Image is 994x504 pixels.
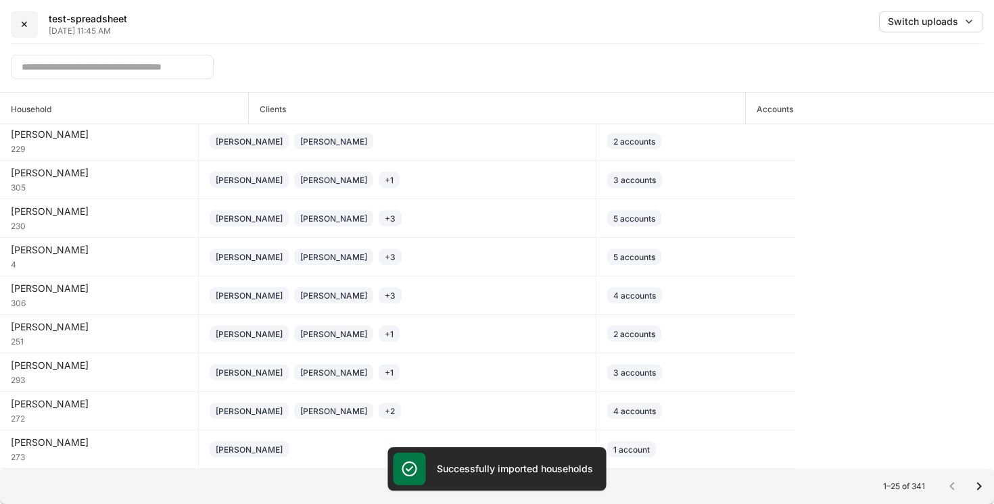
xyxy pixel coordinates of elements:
div: [PERSON_NAME] [300,328,367,341]
div: [PERSON_NAME] [300,174,367,186]
div: 3 accounts [613,174,656,186]
div: + 1 [385,174,394,186]
button: Switch uploads [879,11,983,32]
div: [PERSON_NAME] [216,328,283,341]
span: Clients [249,93,745,124]
div: [PERSON_NAME] [11,243,187,257]
div: [PERSON_NAME] [11,397,187,411]
div: [PERSON_NAME] [216,289,283,302]
div: [PERSON_NAME] [300,289,367,302]
h5: test-spreadsheet [49,12,127,26]
div: [PERSON_NAME] [216,135,283,148]
div: [PERSON_NAME] [11,436,187,449]
div: + 3 [385,251,396,263]
div: [PERSON_NAME] [11,166,187,180]
div: 251 [11,334,187,347]
div: ✕ [20,18,28,31]
p: 1–25 of 341 [883,481,925,492]
div: [PERSON_NAME] [216,443,283,456]
div: [PERSON_NAME] [216,405,283,418]
div: 272 [11,411,187,424]
div: [PERSON_NAME] [216,366,283,379]
h6: Accounts [746,103,793,116]
div: [PERSON_NAME] [300,212,367,225]
div: [PERSON_NAME] [300,251,367,263]
div: [PERSON_NAME] [216,251,283,263]
div: 4 accounts [613,405,656,418]
div: [PERSON_NAME] [300,135,367,148]
div: 1 account [613,443,650,456]
div: 305 [11,180,187,193]
div: [PERSON_NAME] [216,212,283,225]
button: ✕ [11,11,38,38]
button: Go to next page [966,473,993,500]
div: [PERSON_NAME] [300,366,367,379]
div: 273 [11,449,187,463]
div: + 2 [385,405,395,418]
div: + 3 [385,289,396,302]
div: [PERSON_NAME] [216,174,283,186]
div: [PERSON_NAME] [11,128,187,141]
div: 229 [11,141,187,155]
div: [PERSON_NAME] [11,282,187,295]
div: 4 [11,257,187,270]
div: 5 accounts [613,251,655,263]
h6: Clients [249,103,286,116]
div: + 1 [385,328,394,341]
div: + 3 [385,212,396,225]
div: Switch uploads [888,15,958,28]
div: [PERSON_NAME] [11,205,187,218]
div: + 1 [385,366,394,379]
div: 2 accounts [613,328,655,341]
div: [PERSON_NAME] [11,359,187,372]
h5: Successfully imported households [437,462,593,476]
div: 230 [11,218,187,232]
p: [DATE] 11:45 AM [49,26,127,36]
div: 5 accounts [613,212,655,225]
div: 2 accounts [613,135,655,148]
div: [PERSON_NAME] [11,320,187,334]
div: 3 accounts [613,366,656,379]
div: [PERSON_NAME] [300,405,367,418]
div: 293 [11,372,187,386]
div: 4 accounts [613,289,656,302]
div: 306 [11,295,187,309]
